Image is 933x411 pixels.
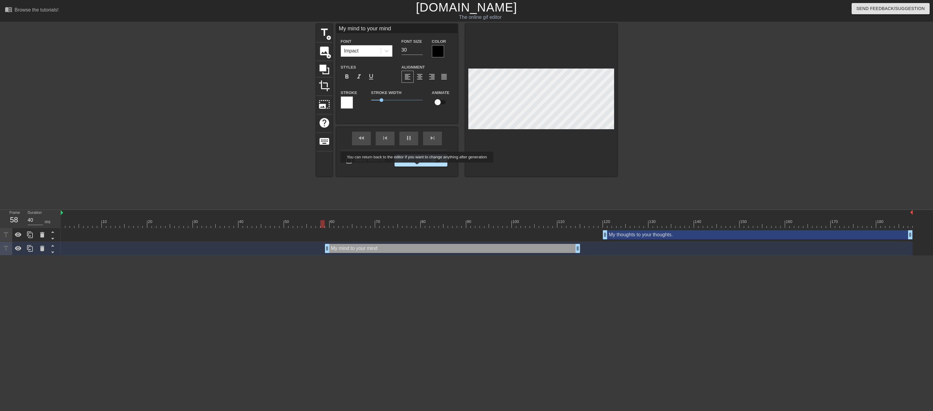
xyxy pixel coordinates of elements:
[575,245,581,251] span: drag_handle
[831,219,839,225] div: 170
[467,219,472,225] div: 90
[440,73,448,80] span: format_align_justify
[326,35,331,40] span: add_circle
[371,90,402,96] label: Stroke Width
[341,39,351,45] label: Font
[355,157,385,163] span: Make Private
[402,64,425,70] label: Alignment
[558,219,566,225] div: 110
[404,73,411,80] span: format_align_left
[326,54,331,59] span: add_circle
[5,210,23,227] div: Frame
[432,39,446,45] label: Color
[239,219,244,225] div: 40
[376,219,381,225] div: 70
[148,219,153,225] div: 20
[695,219,702,225] div: 140
[910,210,913,215] img: bound-end.png
[852,3,930,14] button: Send Feedback/Suggestion
[344,47,359,55] div: Impact
[649,219,657,225] div: 130
[330,219,336,225] div: 60
[381,134,389,142] span: skip_previous
[102,219,108,225] div: 10
[397,157,445,164] span: Generate Gif
[9,214,19,225] div: 58
[324,245,330,251] span: drag_handle
[314,14,647,21] div: The online gif editor
[416,1,517,14] a: [DOMAIN_NAME]
[367,73,375,80] span: format_underline
[193,219,199,225] div: 30
[343,73,350,80] span: format_bold
[319,45,330,57] span: image
[341,90,357,96] label: Stroke
[285,219,290,225] div: 50
[512,219,520,225] div: 100
[15,7,59,12] div: Browse the tutorials!
[319,117,330,129] span: help
[402,39,422,45] label: Font Size
[341,64,356,70] label: Styles
[416,73,423,80] span: format_align_center
[429,134,436,142] span: skip_next
[432,90,449,96] label: Animate
[907,232,913,238] span: drag_handle
[434,157,441,164] span: double_arrow
[856,5,925,12] span: Send Feedback/Suggestion
[5,6,12,13] span: menu_book
[45,219,50,225] div: ms
[786,219,793,225] div: 160
[319,27,330,38] span: title
[421,219,427,225] div: 80
[428,73,436,80] span: format_align_right
[395,154,447,167] button: Generate Gif
[358,134,365,142] span: fast_rewind
[603,219,611,225] div: 120
[405,134,412,142] span: pause
[602,232,608,238] span: drag_handle
[5,6,59,15] a: Browse the tutorials!
[319,99,330,110] span: photo_size_select_large
[355,73,363,80] span: format_italic
[740,219,748,225] div: 150
[319,136,330,147] span: keyboard
[877,219,884,225] div: 180
[28,211,42,215] label: Duration
[319,80,330,92] span: crop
